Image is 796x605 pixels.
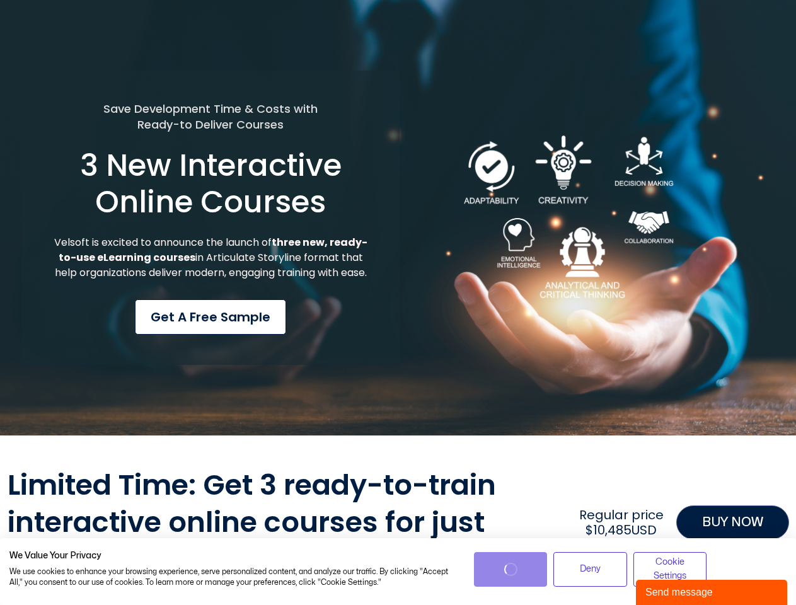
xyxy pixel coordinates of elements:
[8,467,567,578] h2: Limited Time: Get 3 ready-to-train interactive online courses for just $3,300USD
[52,101,369,132] h5: Save Development Time & Costs with Ready-to Deliver Courses
[676,505,789,539] a: BUY NOW
[52,147,369,220] h1: 3 New Interactive Online Courses
[9,550,455,562] h2: We Value Your Privacy
[474,552,548,587] button: Accept all cookies
[135,299,286,335] a: Get a Free Sample
[9,567,455,588] p: We use cookies to enhance your browsing experience, serve personalized content, and analyze our t...
[636,577,790,605] iframe: chat widget
[52,235,369,280] p: Velsoft is excited to announce the launch of in Articulate Storyline format that help organizatio...
[553,552,627,587] button: Deny all cookies
[633,552,707,587] button: Adjust cookie preferences
[702,512,763,533] span: BUY NOW
[59,235,367,265] strong: three new, ready-to-use eLearning courses
[642,555,699,584] span: Cookie Settings
[573,507,669,538] h2: Regular price $10,485USD
[580,562,601,576] span: Deny
[151,308,270,326] span: Get a Free Sample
